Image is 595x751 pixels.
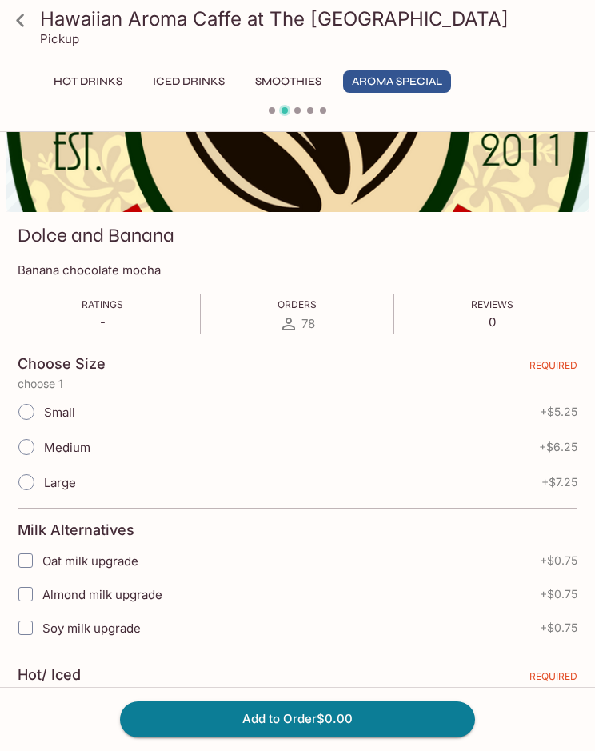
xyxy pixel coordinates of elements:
[278,298,317,310] span: Orders
[18,223,174,248] h3: Dolce and Banana
[540,405,577,418] span: + $5.25
[246,70,330,93] button: Smoothies
[301,316,315,331] span: 78
[540,621,577,634] span: + $0.75
[541,476,577,489] span: + $7.25
[18,262,577,278] p: Banana chocolate mocha
[44,440,90,455] span: Medium
[529,670,577,689] span: REQUIRED
[44,475,76,490] span: Large
[471,298,513,310] span: Reviews
[40,31,79,46] p: Pickup
[45,70,131,93] button: Hot Drinks
[471,314,513,330] p: 0
[144,70,234,93] button: Iced Drinks
[343,70,451,93] button: Aroma Special
[18,521,134,539] h4: Milk Alternatives
[82,298,123,310] span: Ratings
[540,554,577,567] span: + $0.75
[82,314,123,330] p: -
[120,701,475,737] button: Add to Order$0.00
[18,666,81,684] h4: Hot/ Iced
[18,377,577,390] p: choose 1
[540,588,577,601] span: + $0.75
[539,441,577,453] span: + $6.25
[18,355,106,373] h4: Choose Size
[42,621,141,636] span: Soy milk upgrade
[42,587,162,602] span: Almond milk upgrade
[44,405,75,420] span: Small
[42,553,138,569] span: Oat milk upgrade
[529,359,577,377] span: REQUIRED
[40,6,582,31] h3: Hawaiian Aroma Caffe at The [GEOGRAPHIC_DATA]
